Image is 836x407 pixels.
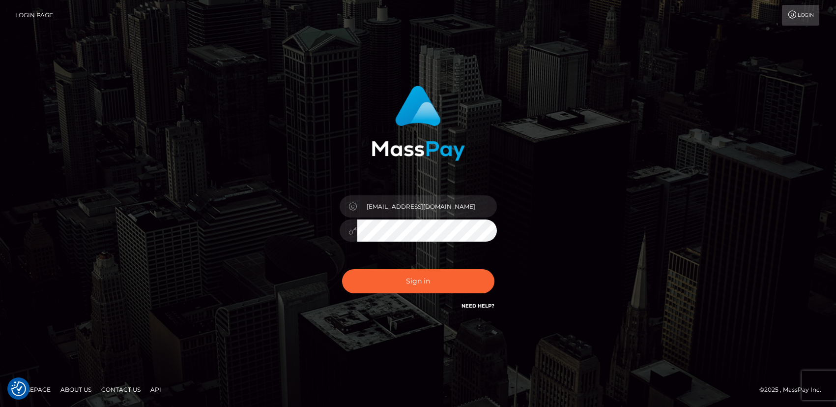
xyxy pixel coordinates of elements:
a: About Us [57,382,95,397]
button: Sign in [342,269,494,293]
input: Username... [357,195,497,218]
a: Login Page [15,5,53,26]
button: Consent Preferences [11,381,26,396]
a: Contact Us [97,382,144,397]
a: Homepage [11,382,55,397]
a: API [146,382,165,397]
img: Revisit consent button [11,381,26,396]
a: Login [782,5,819,26]
a: Need Help? [461,303,494,309]
div: © 2025 , MassPay Inc. [759,384,829,395]
img: MassPay Login [372,86,465,161]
